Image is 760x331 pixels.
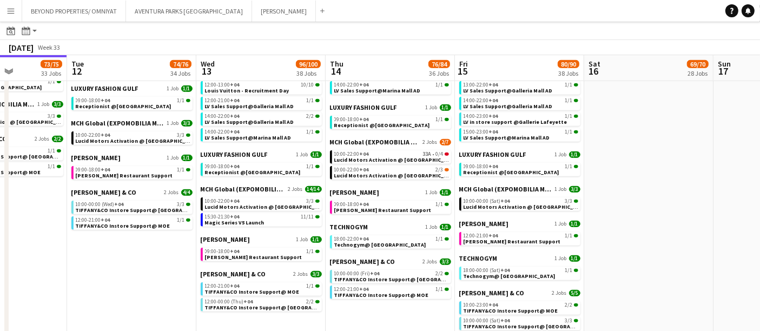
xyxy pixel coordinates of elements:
[205,164,240,169] span: 09:00-18:00
[464,198,510,204] span: 10:00-00:00 (Sat)
[464,118,567,125] span: LV in store support @Gallerie Lafeyette
[170,60,191,68] span: 74/76
[76,131,190,144] a: 10:00-22:00+043/3Lucid Motors Activation @ [GEOGRAPHIC_DATA]
[489,301,498,308] span: +04
[76,202,124,207] span: 10:00-00:00 (Wed)
[201,185,322,235] div: MCH Global (EXPOMOBILIA MCH GLOBAL ME LIVE MARKETING LLC)2 Jobs14/1410:00-22:00+043/3Lucid Motors...
[167,120,179,127] span: 1 Job
[334,122,430,129] span: Receptionist @Saint Laurent
[307,114,314,119] span: 2/2
[334,167,369,173] span: 10:00-22:00
[115,201,124,208] span: +04
[440,139,451,145] span: 2/7
[436,236,444,242] span: 1/1
[76,103,171,110] span: Receptionist @Saint Laurent
[334,270,449,282] a: 10:00-00:00 (Fri)+042/2TIFFANY&CO Instore Support@ [GEOGRAPHIC_DATA]
[464,232,578,244] a: 12:00-21:00+041/1[PERSON_NAME] Restaurant Support
[459,185,553,193] span: MCH Global (EXPOMOBILIA MCH GLOBAL ME LIVE MARKETING LLC)
[334,116,449,128] a: 09:00-18:00+041/1Receptionist @[GEOGRAPHIC_DATA]
[334,166,449,178] a: 10:00-22:00+042/3Lucid Motors Activation @ [GEOGRAPHIC_DATA]
[310,151,322,158] span: 1/1
[334,117,369,122] span: 09:00-18:00
[464,233,498,239] span: 12:00-21:00
[464,97,578,109] a: 14:00-22:00+041/1LV Sales Support@Galleria Mall AD
[423,259,438,265] span: 2 Jobs
[205,114,240,119] span: 14:00-22:00
[464,87,553,94] span: LV Sales Support@Galleria Mall AD
[360,81,369,88] span: +04
[565,233,573,239] span: 1/1
[501,317,510,324] span: +04
[9,42,34,53] div: [DATE]
[464,128,578,141] a: 15:00-23:00+041/1LV Sales Support@Marina Mall AD
[230,282,240,289] span: +04
[205,254,302,261] span: Salata Restaurant Support
[459,220,580,254] div: [PERSON_NAME]1 Job1/112:00-21:00+041/1[PERSON_NAME] Restaurant Support
[230,248,240,255] span: +04
[205,97,320,109] a: 12:00-21:00+041/1LV Sales Support@Galleria Mall AD
[330,223,451,257] div: TECHNOGYM1 Job1/118:00-22:00+041/1Technogym@ [GEOGRAPHIC_DATA]
[464,273,556,280] span: Technogym@ Marina Mall
[565,318,573,323] span: 3/3
[464,134,550,141] span: LV Sales Support@Marina Mall AD
[71,188,193,196] a: [PERSON_NAME] & CO2 Jobs4/4
[489,128,498,135] span: +04
[205,214,240,220] span: 15:30-21:30
[718,59,731,69] span: Sun
[334,201,449,213] a: 09:00-18:00+041/1[PERSON_NAME] Restaurant Support
[334,292,429,299] span: TIFFANY&CO Instore Support@ MOE
[307,129,314,135] span: 1/1
[101,216,110,223] span: +04
[555,255,567,262] span: 1 Job
[288,186,303,193] span: 2 Jobs
[101,166,110,173] span: +04
[48,79,56,84] span: 1/1
[334,276,472,283] span: TIFFANY&CO Instore Support@ Dubai Mall
[205,298,320,310] a: 12:00-00:00 (Thu)+042/2TIFFANY&CO Instore Support@ [GEOGRAPHIC_DATA]
[307,283,314,289] span: 1/1
[181,85,193,92] span: 1/1
[489,97,498,104] span: +04
[334,81,449,94] a: 14:00-22:00+041/1LV Sales Support@Marina Mall AD
[205,87,289,94] span: Louis Vuitton - Recruitment Day
[71,154,193,188] div: [PERSON_NAME]1 Job1/109:00-18:00+041/1[PERSON_NAME] Restaurant Support
[230,197,240,204] span: +04
[464,164,498,169] span: 09:00-18:00
[565,82,573,88] span: 1/1
[360,201,369,208] span: +04
[330,257,451,266] a: [PERSON_NAME] & CO2 Jobs3/3
[423,151,432,157] span: 33A
[459,254,580,262] a: TECHNOGYM1 Job1/1
[201,59,215,69] span: Wed
[199,65,215,77] span: 13
[459,254,498,262] span: TECHNOGYM
[177,98,185,103] span: 1/1
[205,304,342,311] span: TIFFANY&CO Instore Support@ Dubai Mall
[177,133,185,138] span: 3/3
[464,323,601,330] span: TIFFANY&CO Instore Support@ Dubai Mall
[167,155,179,161] span: 1 Job
[205,249,240,254] span: 09:00-18:00
[436,82,444,88] span: 1/1
[334,236,369,242] span: 18:00-22:00
[310,236,322,243] span: 1/1
[296,236,308,243] span: 1 Job
[307,98,314,103] span: 1/1
[565,198,573,204] span: 3/3
[330,188,451,223] div: [PERSON_NAME]1 Job1/109:00-18:00+041/1[PERSON_NAME] Restaurant Support
[440,189,451,196] span: 1/1
[459,150,580,158] a: LUXURY FASHION GULF1 Job1/1
[205,197,320,210] a: 10:00-22:00+043/3Lucid Motors Activation @ [GEOGRAPHIC_DATA]
[205,283,240,289] span: 12:00-21:00
[76,98,110,103] span: 09:00-18:00
[181,120,193,127] span: 3/3
[71,119,193,127] a: MCH Global (EXPOMOBILIA MCH GLOBAL ME LIVE MARKETING LLC)1 Job3/3
[201,270,266,278] span: TIFFANY & CO
[101,97,110,104] span: +04
[201,185,322,193] a: MCH Global (EXPOMOBILIA MCH GLOBAL ME LIVE MARKETING LLC)2 Jobs14/14
[334,207,432,214] span: Salata Restaurant Support
[167,85,179,92] span: 1 Job
[464,317,578,329] a: 10:00-00:00 (Sat)+043/3TIFFANY&CO Instore Support@ [GEOGRAPHIC_DATA]
[569,186,580,193] span: 3/3
[330,223,368,231] span: TECHNOGYM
